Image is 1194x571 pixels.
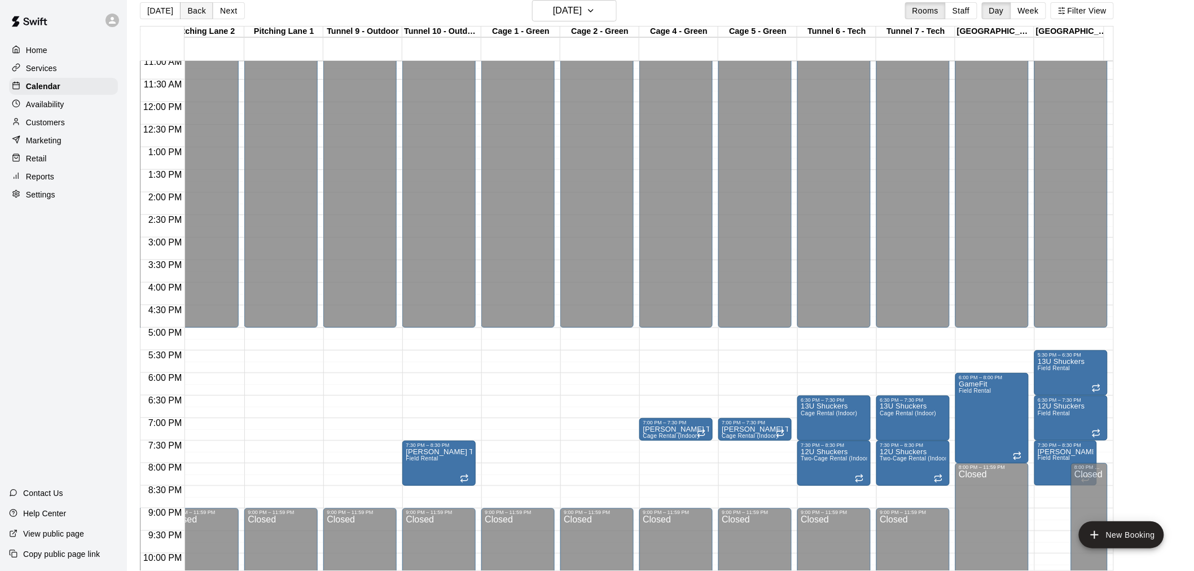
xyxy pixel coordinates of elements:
[945,2,977,19] button: Staff
[718,27,797,37] div: Cage 5 - Green
[26,99,64,110] p: Availability
[1034,441,1097,486] div: 7:30 PM – 8:30 PM: Steve Williams Tentative
[146,305,185,315] span: 4:30 PM
[9,168,118,185] a: Reports
[643,433,699,439] span: Cage Rental (Indoor)
[165,27,244,37] div: Pitching Lane 2
[880,410,936,416] span: Cage Rental (Indoor)
[460,474,469,483] span: Recurring event
[1051,2,1114,19] button: Filter View
[722,433,778,439] span: Cage Rental (Indoor)
[26,135,62,146] p: Marketing
[1013,451,1022,460] span: Recurring event
[327,510,393,516] div: 9:00 PM – 11:59 PM
[718,418,792,441] div: 7:00 PM – 7:30 PM: Steve Williams Tentative Hold
[9,42,118,59] div: Home
[9,150,118,167] a: Retail
[248,510,314,516] div: 9:00 PM – 11:59 PM
[26,117,65,128] p: Customers
[955,27,1034,37] div: [GEOGRAPHIC_DATA]
[26,153,47,164] p: Retail
[880,455,949,462] span: Two-Cage Rental (Indoor)
[146,531,185,541] span: 9:30 PM
[169,510,235,516] div: 9:00 PM – 11:59 PM
[146,373,185,383] span: 6:00 PM
[406,510,472,516] div: 9:00 PM – 11:59 PM
[9,132,118,149] div: Marketing
[141,57,185,67] span: 11:00 AM
[402,441,476,486] div: 7:30 PM – 8:30 PM: Steve Williams Tentative
[146,418,185,428] span: 7:00 PM
[141,80,185,89] span: 11:30 AM
[697,429,706,438] span: Recurring event
[876,27,955,37] div: Tunnel 7 - Tech
[1038,352,1104,358] div: 5:30 PM – 6:30 PM
[553,3,582,19] h6: [DATE]
[244,27,323,37] div: Pitching Lane 1
[141,554,185,563] span: 10:00 PM
[9,78,118,95] a: Calendar
[880,397,946,403] div: 6:30 PM – 7:30 PM
[639,418,713,441] div: 7:00 PM – 7:30 PM: Steve Williams Tentative Hold
[146,147,185,157] span: 1:00 PM
[797,396,871,441] div: 6:30 PM – 7:30 PM: 13U Shuckers
[801,442,867,448] div: 7:30 PM – 8:30 PM
[26,45,47,56] p: Home
[934,474,943,483] span: Recurring event
[146,396,185,405] span: 6:30 PM
[26,171,54,182] p: Reports
[855,474,864,483] span: Recurring event
[959,465,1025,471] div: 8:00 PM – 11:59 PM
[481,27,560,37] div: Cage 1 - Green
[146,260,185,270] span: 3:30 PM
[801,410,857,416] span: Cage Rental (Indoor)
[1038,410,1070,416] span: Field Rental
[26,81,60,92] p: Calendar
[406,442,472,448] div: 7:30 PM – 8:30 PM
[9,60,118,77] a: Services
[23,548,100,560] p: Copy public page link
[146,463,185,473] span: 8:00 PM
[564,510,630,516] div: 9:00 PM – 11:59 PM
[146,486,185,495] span: 8:30 PM
[146,215,185,225] span: 2:30 PM
[402,27,481,37] div: Tunnel 10 - Outdoor
[146,170,185,179] span: 1:30 PM
[801,455,870,462] span: Two-Cage Rental (Indoor)
[146,192,185,202] span: 2:00 PM
[639,27,718,37] div: Cage 4 - Green
[1079,521,1164,548] button: add
[323,27,402,37] div: Tunnel 9 - Outdoor
[26,63,57,74] p: Services
[146,238,185,247] span: 3:00 PM
[801,397,867,403] div: 6:30 PM – 7:30 PM
[1011,2,1046,19] button: Week
[1038,442,1094,448] div: 7:30 PM – 8:30 PM
[9,114,118,131] a: Customers
[959,388,991,394] span: Field Rental
[797,27,876,37] div: Tunnel 6 - Tech
[1034,350,1108,396] div: 5:30 PM – 6:30 PM: 13U Shuckers
[880,442,946,448] div: 7:30 PM – 8:30 PM
[776,429,785,438] span: Recurring event
[146,328,185,337] span: 5:00 PM
[722,420,788,425] div: 7:00 PM – 7:30 PM
[23,508,66,519] p: Help Center
[9,186,118,203] a: Settings
[1038,455,1070,462] span: Field Rental
[146,283,185,292] span: 4:00 PM
[722,510,788,516] div: 9:00 PM – 11:59 PM
[1074,465,1104,471] div: 8:00 PM – 11:59 PM
[880,510,946,516] div: 9:00 PM – 11:59 PM
[406,455,438,462] span: Field Rental
[1038,365,1070,371] span: Field Rental
[1034,27,1113,37] div: [GEOGRAPHIC_DATA]
[560,27,639,37] div: Cage 2 - Green
[141,102,185,112] span: 12:00 PM
[876,441,950,486] div: 7:30 PM – 8:30 PM: 12U Shuckers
